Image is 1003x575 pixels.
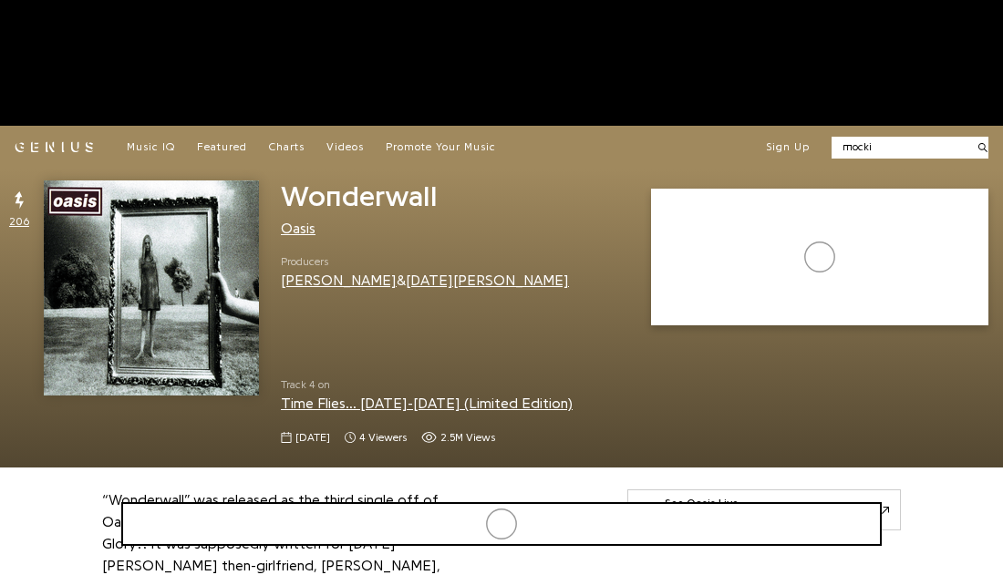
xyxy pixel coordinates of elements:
[281,377,573,393] span: Track 4 on
[127,141,175,152] span: Music IQ
[281,221,315,236] a: Oasis
[421,430,495,446] span: 2,520,974 views
[269,141,305,152] span: Charts
[766,140,810,155] button: Sign Up
[127,140,175,155] a: Music IQ
[386,140,496,155] a: Promote Your Music
[281,273,397,288] a: [PERSON_NAME]
[326,140,364,155] a: Videos
[440,430,495,446] span: 2.5M views
[832,139,967,155] input: Search lyrics & more
[665,498,780,510] div: See Oasis Live
[406,273,569,288] a: [DATE][PERSON_NAME]
[9,214,29,230] span: 206
[627,489,901,530] a: See Oasis LiveGet tickets as low as $75
[295,430,330,446] span: [DATE]
[281,396,584,411] a: Time Flies... [DATE]-[DATE] (Limited Edition)
[326,141,364,152] span: Videos
[281,182,438,211] span: Wonderwall
[269,140,305,155] a: Charts
[197,141,247,152] span: Featured
[44,180,259,395] img: Cover art for Wonderwall by Oasis
[345,430,407,446] span: 4 viewers
[281,254,569,270] span: Producers
[386,141,496,152] span: Promote Your Music
[197,140,247,155] a: Featured
[281,271,569,292] div: &
[359,430,407,446] span: 4 viewers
